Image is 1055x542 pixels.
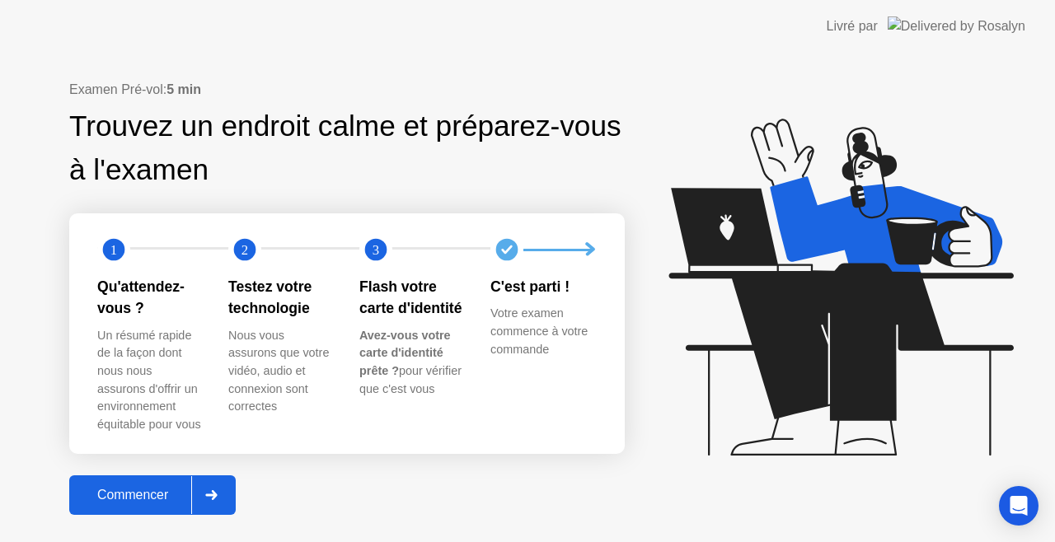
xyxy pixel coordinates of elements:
div: Livré par [827,16,878,36]
div: Qu'attendez-vous ? [97,276,202,320]
text: 1 [110,242,117,258]
div: Open Intercom Messenger [999,486,1039,526]
text: 3 [373,242,379,258]
div: Examen Pré-vol: [69,80,625,100]
div: Trouvez un endroit calme et préparez-vous à l'examen [69,105,625,192]
text: 2 [241,242,248,258]
div: Commencer [74,488,191,502]
div: Nous vous assurons que votre vidéo, audio et connexion sont correctes [228,327,333,416]
div: Un résumé rapide de la façon dont nous nous assurons d'offrir un environnement équitable pour vous [97,327,202,434]
b: 5 min [166,82,201,96]
button: Commencer [69,475,236,515]
div: C'est parti ! [490,276,595,297]
div: pour vérifier que c'est vous [359,327,464,398]
img: Delivered by Rosalyn [888,16,1025,35]
div: Testez votre technologie [228,276,333,320]
div: Votre examen commence à votre commande [490,305,595,358]
div: Flash votre carte d'identité [359,276,464,320]
b: Avez-vous votre carte d'identité prête ? [359,329,451,377]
